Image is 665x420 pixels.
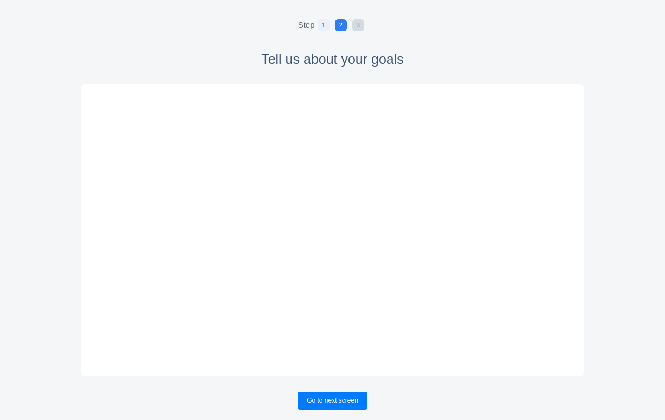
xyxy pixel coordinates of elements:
span: 3 [352,19,364,31]
button: Go to next screen [298,392,367,410]
iframe: typeform [90,93,576,364]
h4: Tell us about your goals [24,50,641,68]
span: 1 [318,19,330,31]
span: 2 [335,19,347,31]
span: Step [298,19,315,31]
